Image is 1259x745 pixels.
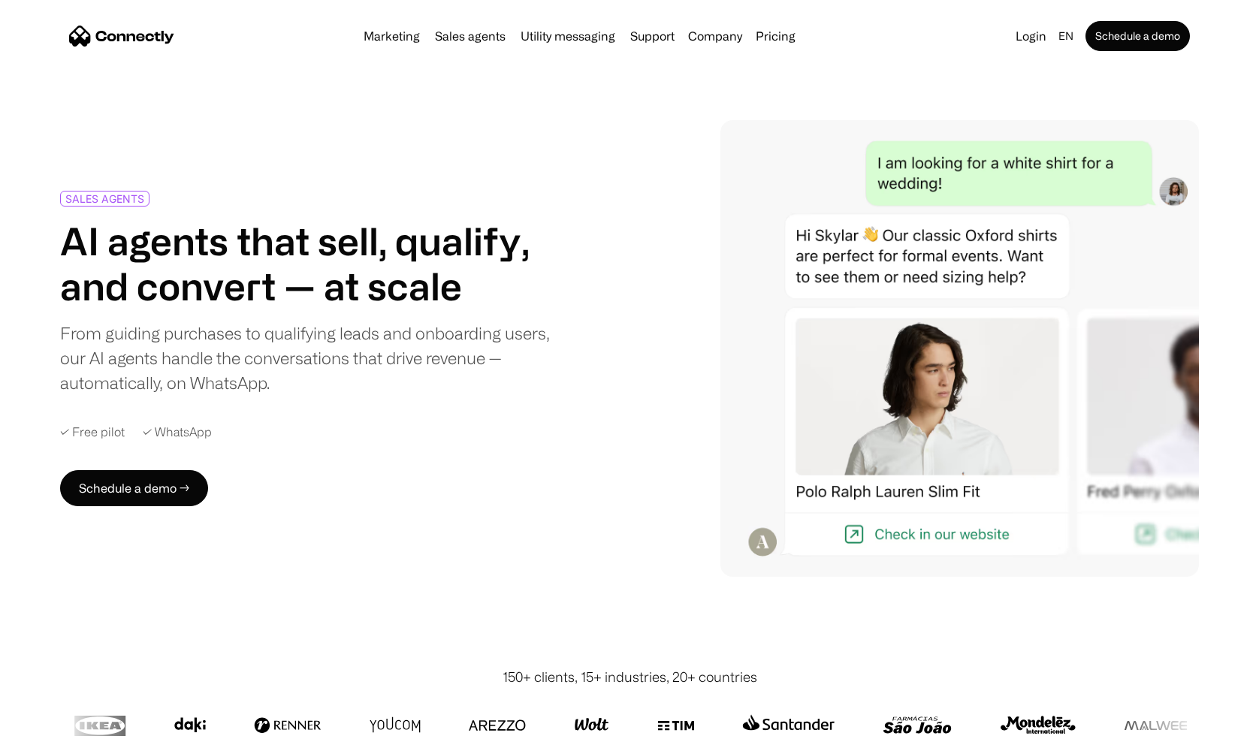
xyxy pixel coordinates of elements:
[15,717,90,740] aside: Language selected: English
[624,30,681,42] a: Support
[69,25,174,47] a: home
[503,667,757,687] div: 150+ clients, 15+ industries, 20+ countries
[143,425,212,439] div: ✓ WhatsApp
[684,26,747,47] div: Company
[60,425,125,439] div: ✓ Free pilot
[65,193,144,204] div: SALES AGENTS
[515,30,621,42] a: Utility messaging
[1058,26,1073,47] div: en
[429,30,512,42] a: Sales agents
[688,26,742,47] div: Company
[750,30,802,42] a: Pricing
[60,321,553,395] div: From guiding purchases to qualifying leads and onboarding users, our AI agents handle the convers...
[1085,21,1190,51] a: Schedule a demo
[358,30,426,42] a: Marketing
[60,470,208,506] a: Schedule a demo →
[1010,26,1052,47] a: Login
[60,219,553,309] h1: AI agents that sell, qualify, and convert — at scale
[1052,26,1082,47] div: en
[30,719,90,740] ul: Language list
